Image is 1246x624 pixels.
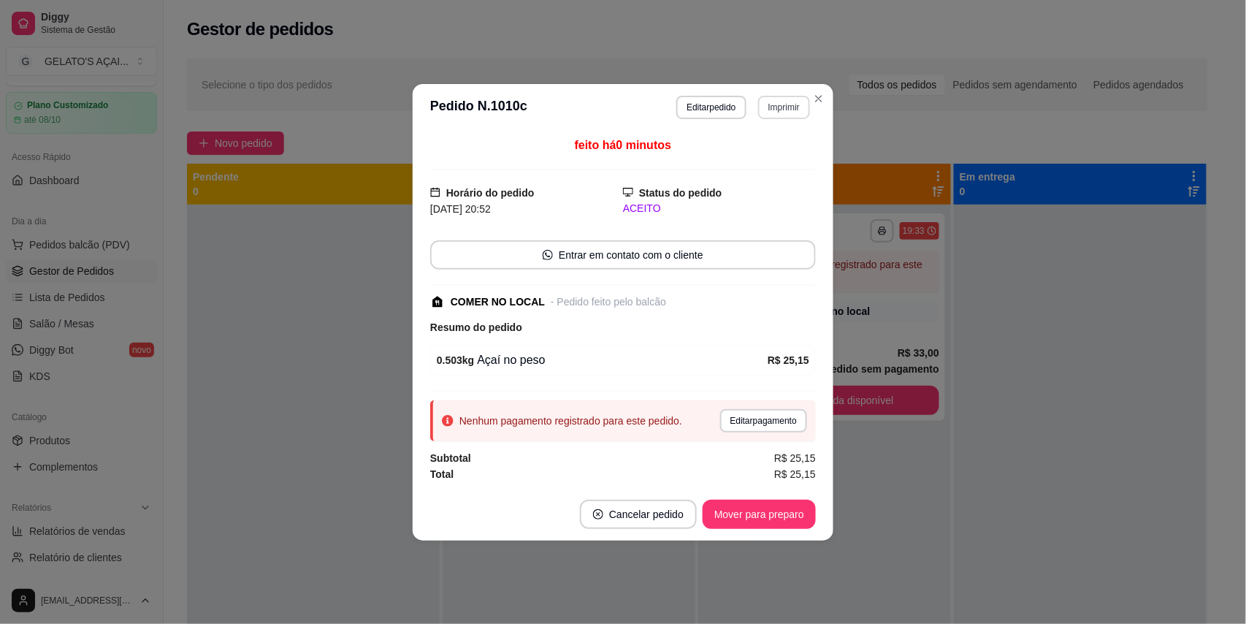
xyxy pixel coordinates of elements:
[430,96,527,119] h3: Pedido N. 1010c
[437,351,768,369] div: Açaí no peso
[758,96,810,119] button: Imprimir
[430,187,440,197] span: calendar
[430,203,491,215] span: [DATE] 20:52
[807,87,830,110] button: Close
[580,500,697,529] button: close-circleCancelar pedido
[774,466,816,482] span: R$ 25,15
[774,450,816,466] span: R$ 25,15
[437,354,474,366] strong: 0.503 kg
[676,96,746,119] button: Editarpedido
[639,187,722,199] strong: Status do pedido
[430,240,816,270] button: whats-appEntrar em contato com o cliente
[459,414,682,428] div: Nenhum pagamento registrado para este pedido.
[768,354,809,366] strong: R$ 25,15
[543,250,553,260] span: whats-app
[451,294,545,310] div: COMER NO LOCAL
[623,201,816,216] div: ACEITO
[430,468,454,480] strong: Total
[623,187,633,197] span: desktop
[593,509,603,520] span: close-circle
[430,321,522,333] strong: Resumo do pedido
[720,409,807,433] button: Editarpagamento
[446,187,535,199] strong: Horário do pedido
[430,452,471,464] strong: Subtotal
[703,500,816,529] button: Mover para preparo
[575,139,671,151] span: feito há 0 minutos
[551,294,666,310] div: - Pedido feito pelo balcão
